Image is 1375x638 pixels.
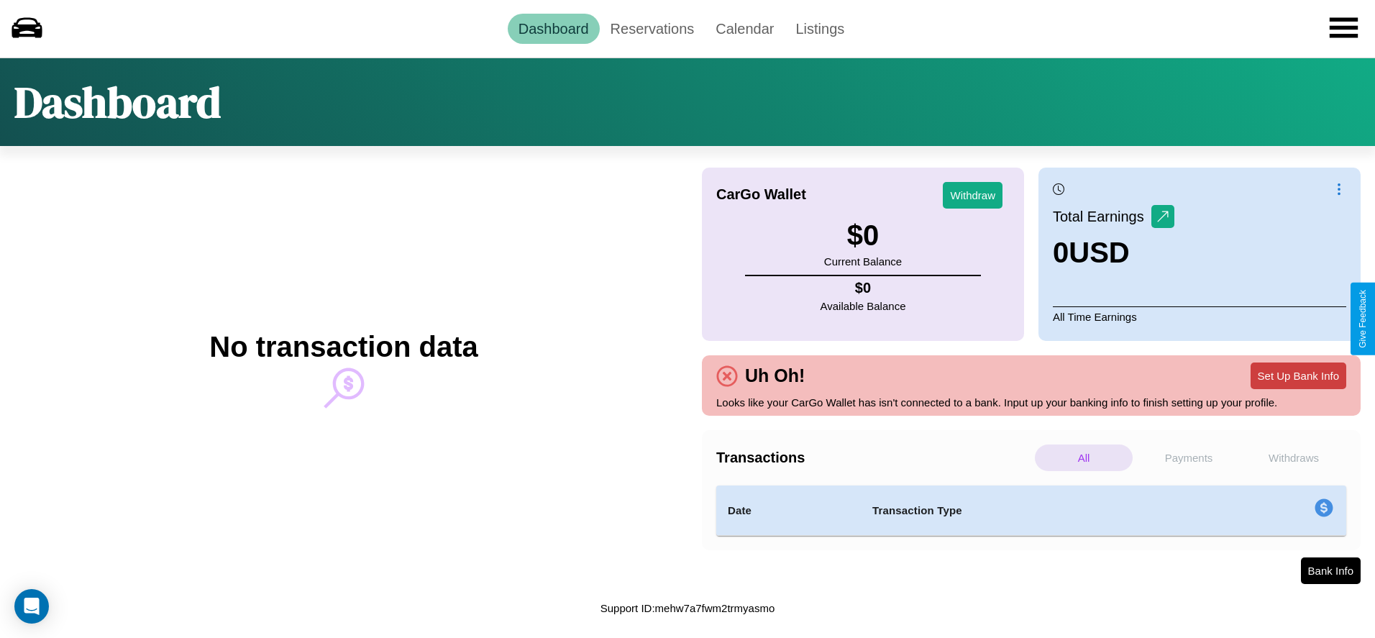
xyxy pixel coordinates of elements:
[209,331,478,363] h2: No transaction data
[1251,363,1346,389] button: Set Up Bank Info
[824,219,902,252] h3: $ 0
[872,502,1197,519] h4: Transaction Type
[716,450,1031,466] h4: Transactions
[14,73,221,132] h1: Dashboard
[821,296,906,316] p: Available Balance
[716,486,1346,536] table: simple table
[1358,290,1368,348] div: Give Feedback
[716,186,806,203] h4: CarGo Wallet
[738,365,812,386] h4: Uh Oh!
[1053,306,1346,327] p: All Time Earnings
[508,14,600,44] a: Dashboard
[943,182,1002,209] button: Withdraw
[1140,445,1238,471] p: Payments
[785,14,855,44] a: Listings
[1245,445,1343,471] p: Withdraws
[1301,557,1361,584] button: Bank Info
[728,502,849,519] h4: Date
[1053,237,1174,269] h3: 0 USD
[705,14,785,44] a: Calendar
[14,589,49,624] div: Open Intercom Messenger
[600,598,775,618] p: Support ID: mehw7a7fwm2trmyasmo
[821,280,906,296] h4: $ 0
[716,393,1346,412] p: Looks like your CarGo Wallet has isn't connected to a bank. Input up your banking info to finish ...
[600,14,705,44] a: Reservations
[1035,445,1133,471] p: All
[1053,204,1151,229] p: Total Earnings
[824,252,902,271] p: Current Balance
